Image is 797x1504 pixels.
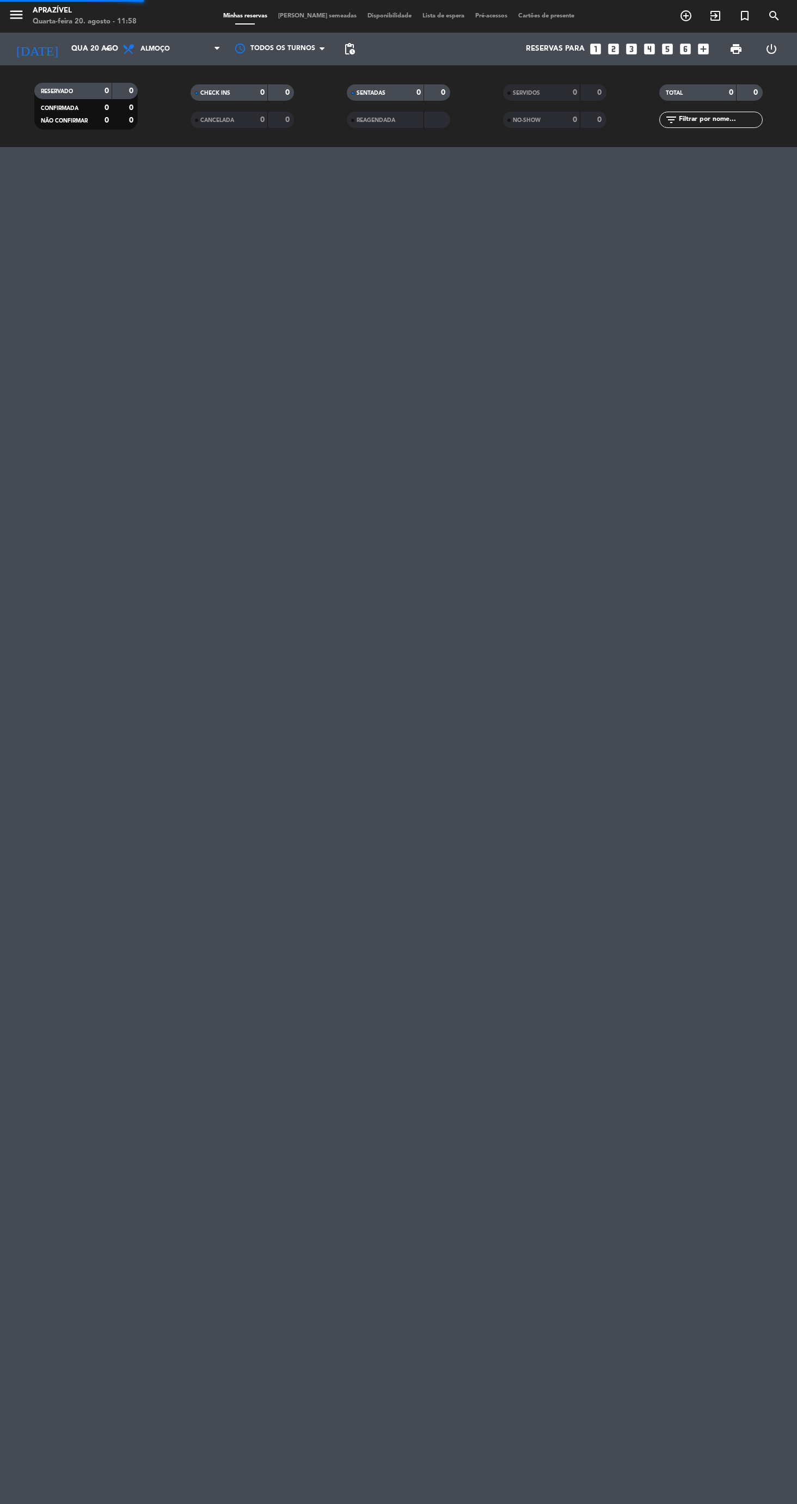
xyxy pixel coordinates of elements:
[606,42,621,56] i: looks_two
[729,89,733,96] strong: 0
[140,45,170,53] span: Almoço
[260,116,265,124] strong: 0
[129,117,136,124] strong: 0
[8,37,66,61] i: [DATE]
[597,89,604,96] strong: 0
[8,7,24,23] i: menu
[285,89,292,96] strong: 0
[738,9,751,22] i: turned_in_not
[343,42,356,56] span: pending_actions
[679,9,692,22] i: add_circle_outline
[513,90,540,96] span: SERVIDOS
[696,42,710,56] i: add_box
[105,104,109,112] strong: 0
[597,116,604,124] strong: 0
[41,89,73,94] span: RESERVADO
[666,90,683,96] span: TOTAL
[441,89,447,96] strong: 0
[753,89,760,96] strong: 0
[362,13,417,19] span: Disponibilidade
[768,9,781,22] i: search
[273,13,362,19] span: [PERSON_NAME] semeadas
[129,87,136,95] strong: 0
[416,89,421,96] strong: 0
[417,13,470,19] span: Lista de espera
[101,42,114,56] i: arrow_drop_down
[218,13,273,19] span: Minhas reservas
[642,42,657,56] i: looks_4
[660,42,675,56] i: looks_5
[470,13,513,19] span: Pré-acessos
[357,118,395,123] span: REAGENDADA
[41,118,88,124] span: NÃO CONFIRMAR
[33,5,137,16] div: Aprazível
[513,13,580,19] span: Cartões de presente
[513,118,541,123] span: NO-SHOW
[200,118,234,123] span: CANCELADA
[105,87,109,95] strong: 0
[573,116,577,124] strong: 0
[765,42,778,56] i: power_settings_new
[678,42,692,56] i: looks_6
[526,45,585,53] span: Reservas para
[285,116,292,124] strong: 0
[665,113,678,126] i: filter_list
[357,90,385,96] span: SENTADAS
[260,89,265,96] strong: 0
[588,42,603,56] i: looks_one
[41,106,78,111] span: CONFIRMADA
[8,7,24,27] button: menu
[709,9,722,22] i: exit_to_app
[105,117,109,124] strong: 0
[678,114,762,126] input: Filtrar por nome...
[753,33,789,65] div: LOG OUT
[573,89,577,96] strong: 0
[129,104,136,112] strong: 0
[33,16,137,27] div: Quarta-feira 20. agosto - 11:58
[200,90,230,96] span: CHECK INS
[729,42,743,56] span: print
[624,42,639,56] i: looks_3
